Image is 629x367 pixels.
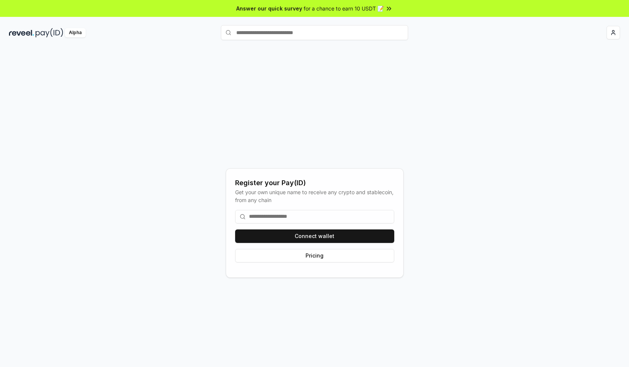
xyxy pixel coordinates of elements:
[9,28,34,37] img: reveel_dark
[235,229,394,243] button: Connect wallet
[235,188,394,204] div: Get your own unique name to receive any crypto and stablecoin, from any chain
[236,4,302,12] span: Answer our quick survey
[235,178,394,188] div: Register your Pay(ID)
[65,28,86,37] div: Alpha
[235,249,394,262] button: Pricing
[304,4,384,12] span: for a chance to earn 10 USDT 📝
[36,28,63,37] img: pay_id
